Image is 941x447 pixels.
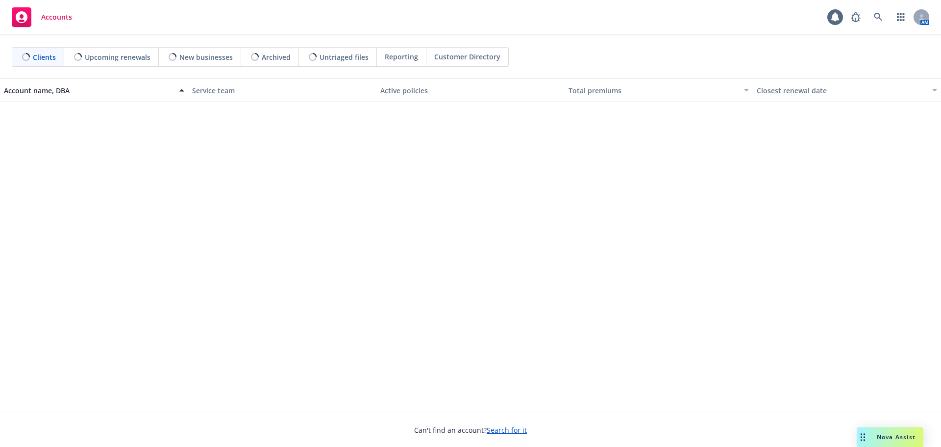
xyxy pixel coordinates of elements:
[385,52,418,62] span: Reporting
[868,7,888,27] a: Search
[320,52,369,62] span: Untriaged files
[380,85,561,96] div: Active policies
[757,85,926,96] div: Closest renewal date
[188,79,376,102] button: Service team
[4,85,173,96] div: Account name, DBA
[192,85,372,96] div: Service team
[857,427,869,447] div: Drag to move
[262,52,291,62] span: Archived
[565,79,753,102] button: Total premiums
[434,52,500,62] span: Customer Directory
[85,52,150,62] span: Upcoming renewals
[414,425,527,435] span: Can't find an account?
[857,427,923,447] button: Nova Assist
[33,52,56,62] span: Clients
[846,7,866,27] a: Report a Bug
[877,433,916,441] span: Nova Assist
[376,79,565,102] button: Active policies
[487,425,527,435] a: Search for it
[569,85,738,96] div: Total premiums
[891,7,911,27] a: Switch app
[8,3,76,31] a: Accounts
[41,13,72,21] span: Accounts
[179,52,233,62] span: New businesses
[753,79,941,102] button: Closest renewal date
